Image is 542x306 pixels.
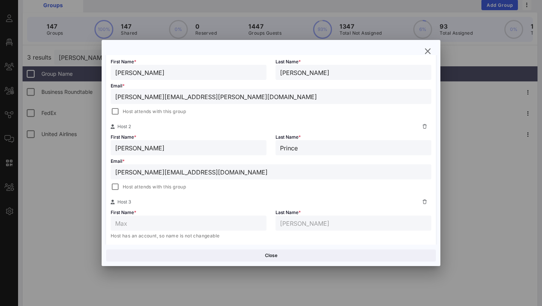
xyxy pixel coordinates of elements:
span: First Name [111,210,136,215]
span: Last Name [276,210,301,215]
span: Host 2 [117,124,131,129]
span: Host attends with this group [123,108,186,115]
span: Host 3 [117,199,131,205]
span: First Name [111,59,136,64]
span: Last Name [276,134,301,140]
button: Close [106,249,436,262]
span: Email [111,158,125,164]
span: First Name [111,134,136,140]
span: Email [111,83,125,89]
span: Last Name [276,59,301,64]
span: Host has an account, so name is not changeable [111,233,219,239]
span: Host attends with this group [123,183,186,191]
